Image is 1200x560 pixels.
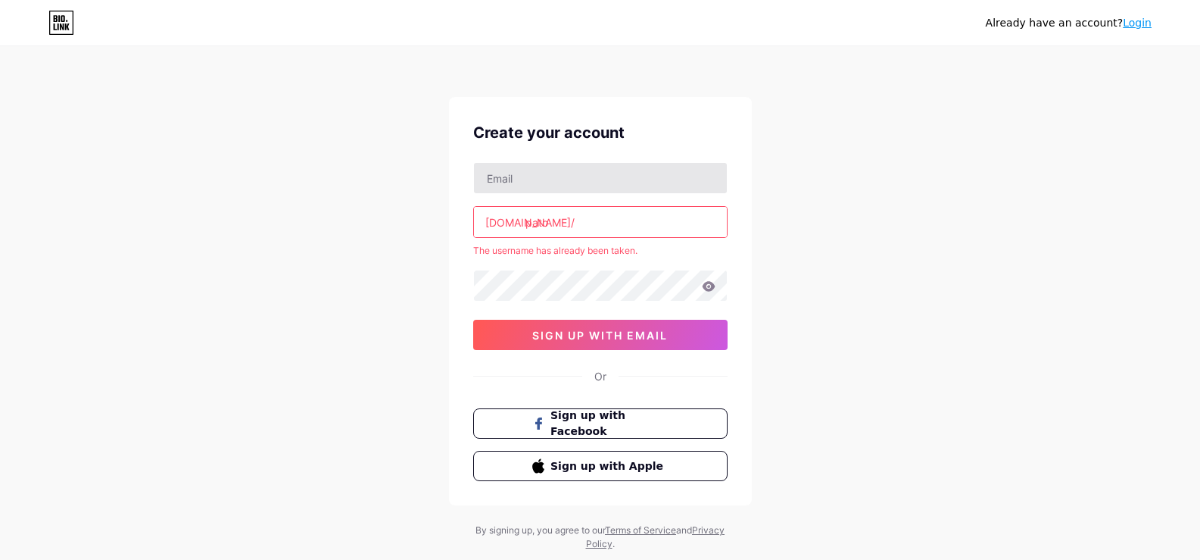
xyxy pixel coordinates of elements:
div: Or [594,368,606,384]
div: Create your account [473,121,728,144]
a: Login [1123,17,1152,29]
button: Sign up with Apple [473,451,728,481]
div: Already have an account? [986,15,1152,31]
input: Email [474,163,727,193]
div: [DOMAIN_NAME]/ [485,214,575,230]
span: Sign up with Facebook [550,408,668,440]
button: sign up with email [473,320,728,350]
div: By signing up, you agree to our and . [472,524,729,551]
a: Terms of Service [605,524,676,536]
input: username [474,207,727,237]
button: Sign up with Facebook [473,408,728,439]
div: The username has already been taken. [473,244,728,258]
span: sign up with email [532,329,668,342]
span: Sign up with Apple [550,458,668,474]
